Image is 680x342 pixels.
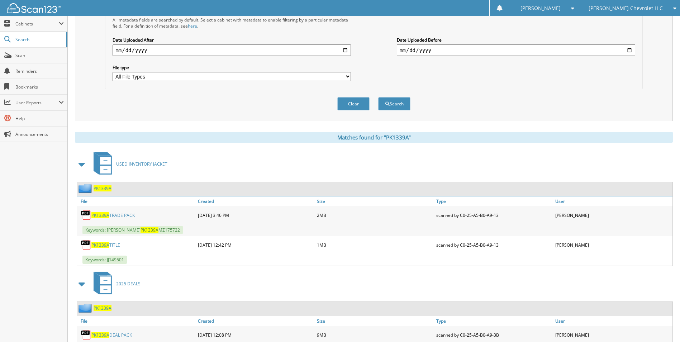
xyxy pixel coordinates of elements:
[75,132,673,143] div: Matches found for "PK1339A"
[91,242,109,248] span: PK1339A
[94,305,111,311] a: PK1339A
[434,208,553,222] div: scanned by C0-25-A5-B0-A9-13
[434,238,553,252] div: scanned by C0-25-A5-B0-A9-13
[196,316,315,326] a: Created
[91,332,132,338] a: PK1339ADEAL PACK
[196,196,315,206] a: Created
[89,270,141,298] a: 2025 DEALS
[15,68,64,74] span: Reminders
[116,281,141,287] span: 2025 DEALS
[196,208,315,222] div: [DATE] 3:46 PM
[113,44,351,56] input: start
[116,161,167,167] span: USED INVENTORY JACKET
[644,308,680,342] iframe: Chat Widget
[434,196,553,206] a: Type
[113,65,351,71] label: File type
[434,316,553,326] a: Type
[77,196,196,206] a: File
[15,52,64,58] span: Scan
[91,212,135,218] a: PK1339ATRADE PACK
[188,23,197,29] a: here
[397,44,635,56] input: end
[7,3,61,13] img: scan123-logo-white.svg
[196,328,315,342] div: [DATE] 12:08 PM
[315,328,434,342] div: 9MB
[81,210,91,220] img: PDF.png
[315,196,434,206] a: Size
[553,238,672,252] div: [PERSON_NAME]
[91,212,109,218] span: PK1339A
[553,316,672,326] a: User
[94,185,111,191] a: PK1339A
[196,238,315,252] div: [DATE] 12:42 PM
[82,226,183,234] span: Keywords: [PERSON_NAME] MZ175722
[91,242,120,248] a: PK1339ATITLE
[15,100,59,106] span: User Reports
[553,328,672,342] div: [PERSON_NAME]
[315,208,434,222] div: 2MB
[89,150,167,178] a: USED INVENTORY JACKET
[81,329,91,340] img: PDF.png
[91,332,109,338] span: PK1339A
[553,196,672,206] a: User
[141,227,158,233] span: PK1339A
[79,304,94,313] img: folder2.png
[113,17,351,29] div: All metadata fields are searched by default. Select a cabinet with metadata to enable filtering b...
[77,316,196,326] a: File
[81,239,91,250] img: PDF.png
[15,115,64,122] span: Help
[82,256,127,264] span: Keywords: JJ149501
[15,84,64,90] span: Bookmarks
[520,6,561,10] span: [PERSON_NAME]
[434,328,553,342] div: scanned by C0-25-A5-B0-A9-3B
[15,37,63,43] span: Search
[337,97,370,110] button: Clear
[113,37,351,43] label: Date Uploaded After
[589,6,663,10] span: [PERSON_NAME] Chevrolet LLC
[15,21,59,27] span: Cabinets
[79,184,94,193] img: folder2.png
[397,37,635,43] label: Date Uploaded Before
[315,316,434,326] a: Size
[15,131,64,137] span: Announcements
[553,208,672,222] div: [PERSON_NAME]
[378,97,410,110] button: Search
[315,238,434,252] div: 1MB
